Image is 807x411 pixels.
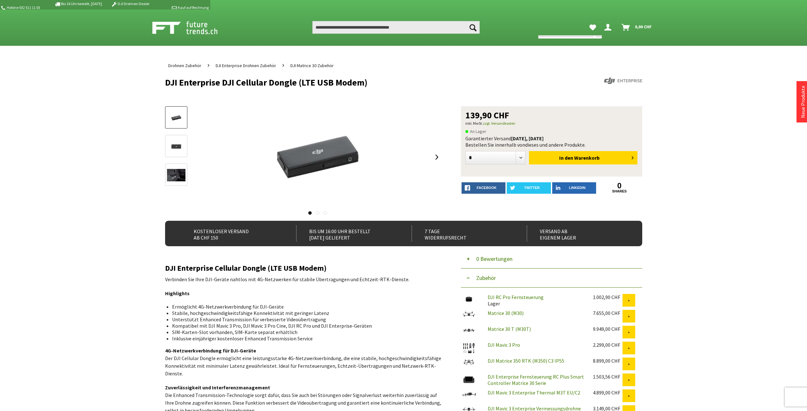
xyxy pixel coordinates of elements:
h2: DJI Enterprise Cellular Dongle (LTE USB Modem) [165,264,442,272]
a: DJI Matrice 350 RTK (M350) C3 IP55 [488,358,564,364]
span: Warenkorb [574,155,600,161]
li: Unterstützt Enhanced Transmission für verbesserte Videoübertragung [172,316,437,323]
li: Ermöglicht 4G-Netzwerkverbindung für DJI-Geräte [172,303,437,310]
a: zzgl. Versandkosten [483,121,515,126]
img: Vorschau: DJI Enterprise DJI Cellular Dongle (LTE USB Modem) [167,112,185,124]
li: Stabile, hochgeschwindigkeitsfähige Konnektivität mit geringer Latenz [172,310,437,316]
a: DJI Mavic 3 Pro [488,342,520,348]
input: Produkt, Marke, Kategorie, EAN, Artikelnummer… [312,21,480,34]
li: Kompatibel mit DJI Mavic 3 Pro, DJI Mavic 3 Pro Cine, DJI RC Pro und DJI Enterprise-Geräten [172,323,437,329]
div: 1.503,56 CHF [593,373,623,380]
p: inkl. MwSt. [465,120,638,127]
a: Matrice 30 (M30) [488,310,524,316]
span: 139,90 CHF [465,111,509,120]
h1: DJI Enterprise DJI Cellular Dongle (LTE USB Modem) [165,78,547,87]
p: Verbinden Sie Ihre DJI-Geräte nahtlos mit 4G-Netzwerken für stabile Übertragungen und Echtzeit-RT... [165,275,442,283]
img: DJI Enterprise [604,78,642,84]
a: Drohnen Zubehör [165,59,205,73]
div: 9.949,00 CHF [593,326,623,332]
a: 0 [597,182,642,189]
li: Inklusive einjähriger kostenloser Enhanced Transmission Service [172,335,437,342]
button: Zubehör [461,268,642,288]
a: LinkedIn [552,182,596,194]
span: [PERSON_NAME] [545,37,595,55]
a: shares [597,189,642,193]
div: 7 Tage Widerrufsrecht [412,226,513,241]
p: Der DJI Cellular Dongle ermöglicht eine leistungsstarke 4G-Netzwerkverbindung, die eine stabile, ... [165,347,442,377]
span: In den [559,155,573,161]
button: Suchen [466,21,480,34]
a: Warenkorb [619,21,655,34]
img: DJI Enterprise DJI Cellular Dongle (LTE USB Modem) [241,106,394,208]
img: DJI Mavic 3 Pro [461,342,477,354]
span: LinkedIn [569,186,586,190]
img: Matrice 30 T (M30T) [461,326,477,335]
strong: 4G-Netzwerkverbindung für DJI-Geräte [165,347,256,354]
div: Kostenloser Versand ab CHF 150 [181,226,282,241]
b: [DATE], [DATE] [511,135,544,142]
li: SIM-Karten-Slot vorhanden, SIM-Karte separat erhältlich [172,329,437,335]
div: 1.002,90 CHF [593,294,623,300]
a: Neue Produkte [800,86,806,118]
div: Versand ab eigenem Lager [527,226,628,241]
a: Matrice 30 T (M30T) [488,326,531,332]
a: DJI Enterprise Fernsteuerung RC Plus Smart Controller Matrice 30 Serie [488,373,584,386]
div: 4.899,00 CHF [593,389,623,396]
span: 0,00 CHF [635,22,652,32]
a: DJI Mavic 3 Enterprise Thermal M3T EU/C2 [488,389,580,396]
a: DJI Matrice 30 Zubehör [287,59,337,73]
a: DJI RC Pro Fernsteuerung [488,294,544,300]
button: In den Warenkorb [529,151,637,164]
div: Garantierter Versand Bestellen Sie innerhalb von dieses und andere Produkte. [465,135,638,148]
span: DJI Enterprise Drohnen Zubehör [216,63,276,68]
a: DJI Enterprise Drohnen Zubehör [212,59,279,73]
p: Kauf auf Rechnung [157,4,209,11]
a: Meine Favoriten [586,21,599,34]
div: 8.899,00 CHF [593,358,623,364]
div: 2.299,00 CHF [593,342,623,348]
img: Shop Futuretrends - zur Startseite wechseln [152,20,232,36]
div: 7.655,00 CHF [593,310,623,316]
span: Drohnen Zubehör [168,63,201,68]
a: Dein Konto [602,21,616,34]
img: DJI Enterprise Fernsteuerung RC Plus Smart Controller Matrice 30 Serie [461,373,477,386]
span: An Lager [465,128,486,135]
img: Matrice 30 (M30) [461,310,477,319]
div: Bis um 16:00 Uhr bestellt [DATE] geliefert [296,226,398,241]
span: DJI Matrice 30 Zubehör [290,63,334,68]
img: DJI Matrice 350 RTK (M350) C3 IP55 [461,358,477,366]
strong: Zuverlässigkeit und Interferenzmanagement [165,384,270,391]
span: twitter [524,186,540,190]
strong: Highlights [165,290,190,296]
a: facebook [462,182,506,194]
img: DJI RC Pro Fernsteuerung [461,294,477,304]
span: facebook [477,186,497,190]
div: Lager [483,294,588,307]
button: 0 Bewertungen [461,249,642,268]
img: DJI Mavic 3 Enterprise Thermal M3T EU/C2 [461,389,477,400]
a: twitter [507,182,551,194]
